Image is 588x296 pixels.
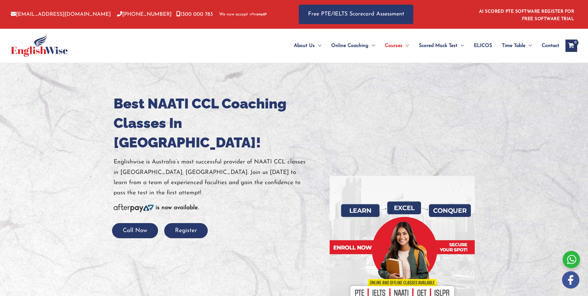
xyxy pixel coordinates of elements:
[289,35,326,57] a: About UsMenu Toggle
[414,35,469,57] a: Scored Mock TestMenu Toggle
[156,205,199,211] b: is now available.
[117,12,172,17] a: [PHONE_NUMBER]
[315,35,321,57] span: Menu Toggle
[369,35,375,57] span: Menu Toggle
[164,228,208,234] a: Register
[497,35,537,57] a: Time TableMenu Toggle
[112,223,158,238] button: Call Now
[502,35,525,57] span: Time Table
[537,35,559,57] a: Contact
[457,35,464,57] span: Menu Toggle
[525,35,532,57] span: Menu Toggle
[299,5,413,24] a: Free PTE/IELTS Scorecard Assessment
[294,35,315,57] span: About Us
[469,35,497,57] a: ELICOS
[326,35,380,57] a: Online CoachingMenu Toggle
[402,35,409,57] span: Menu Toggle
[380,35,414,57] a: CoursesMenu Toggle
[114,94,320,152] h1: Best NAATI CCL Coaching Classes In [GEOGRAPHIC_DATA]!
[250,13,267,16] img: Afterpay-Logo
[565,40,577,52] a: View Shopping Cart, empty
[474,35,492,57] span: ELICOS
[114,204,154,212] img: Afterpay-Logo
[164,223,208,238] button: Register
[331,35,369,57] span: Online Coaching
[419,35,457,57] span: Scored Mock Test
[112,228,158,234] a: Call Now
[11,35,68,57] img: cropped-ew-logo
[114,157,320,198] p: Englishwise is Australia’s most successful provider of NAATI CCL classes in [GEOGRAPHIC_DATA], [G...
[279,35,559,57] nav: Site Navigation: Main Menu
[479,9,574,21] a: AI SCORED PTE SOFTWARE REGISTER FOR FREE SOFTWARE TRIAL
[219,11,248,18] span: We now accept
[475,4,577,24] aside: Header Widget 1
[562,271,579,289] img: white-facebook.png
[542,35,559,57] span: Contact
[11,12,111,17] a: [EMAIL_ADDRESS][DOMAIN_NAME]
[176,12,213,17] a: 1300 000 783
[385,35,402,57] span: Courses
